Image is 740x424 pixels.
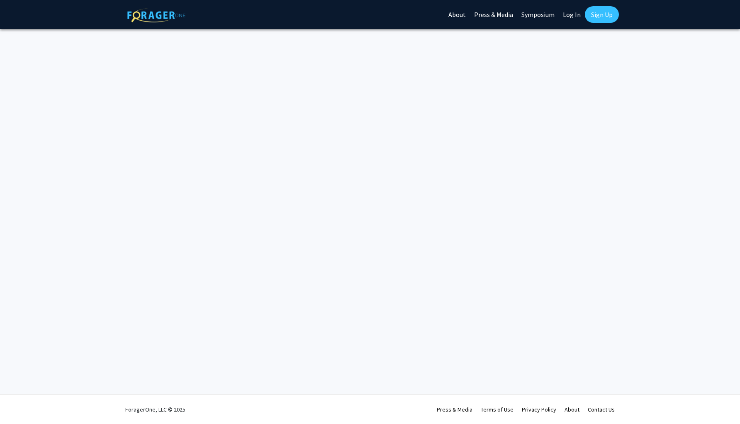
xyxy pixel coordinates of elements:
a: Sign Up [585,6,619,23]
a: Contact Us [588,406,615,413]
div: ForagerOne, LLC © 2025 [125,395,185,424]
a: Terms of Use [481,406,514,413]
img: ForagerOne Logo [127,8,185,22]
a: Privacy Policy [522,406,556,413]
a: Press & Media [437,406,472,413]
a: About [565,406,579,413]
